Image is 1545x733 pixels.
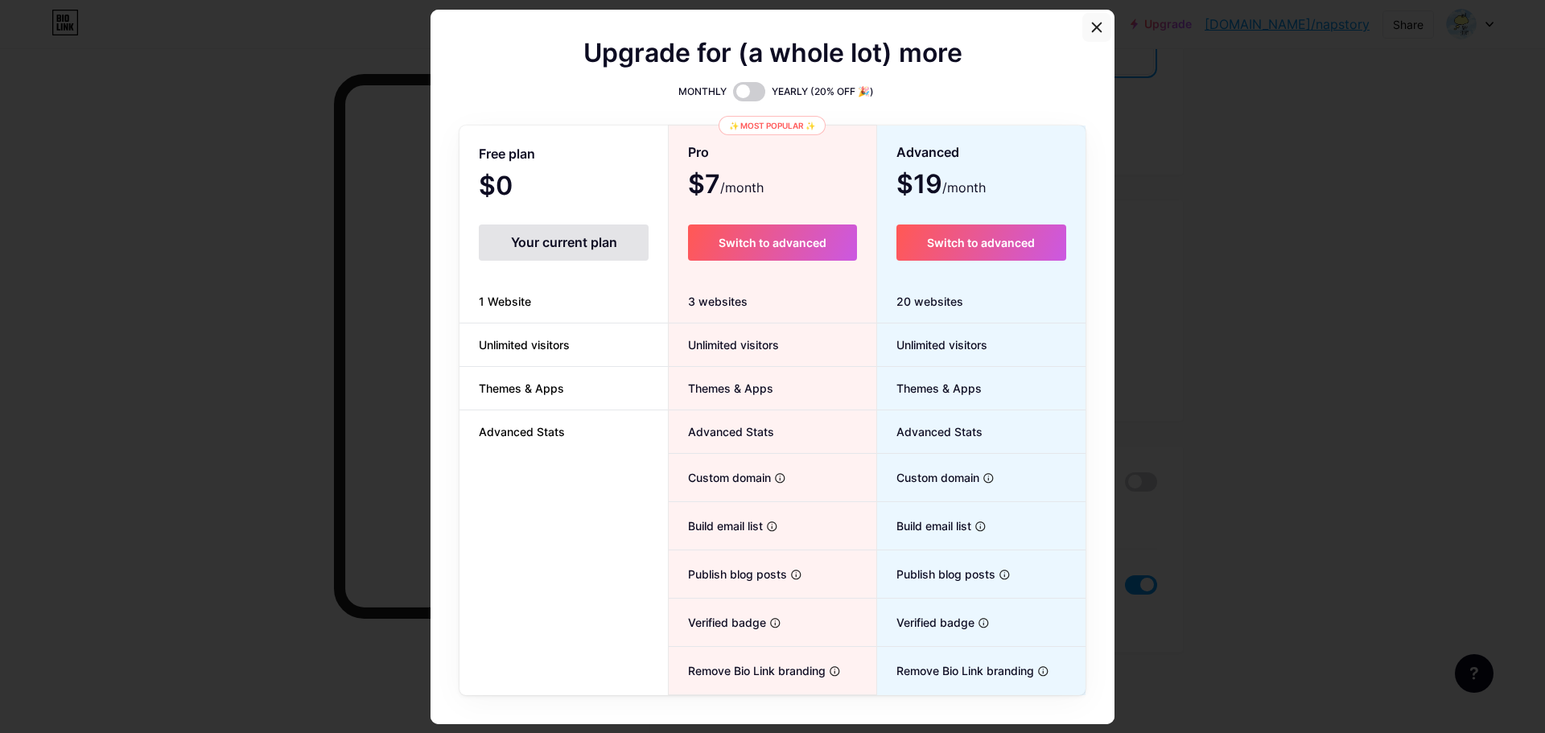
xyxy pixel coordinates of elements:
[896,175,986,197] span: $19
[479,140,535,168] span: Free plan
[927,236,1035,249] span: Switch to advanced
[688,175,764,197] span: $7
[669,662,826,679] span: Remove Bio Link branding
[669,469,771,486] span: Custom domain
[669,336,779,353] span: Unlimited visitors
[669,614,766,631] span: Verified badge
[877,517,971,534] span: Build email list
[459,423,584,440] span: Advanced Stats
[877,614,974,631] span: Verified badge
[459,336,589,353] span: Unlimited visitors
[669,423,774,440] span: Advanced Stats
[877,380,982,397] span: Themes & Apps
[678,84,727,100] span: MONTHLY
[877,662,1034,679] span: Remove Bio Link branding
[896,224,1066,261] button: Switch to advanced
[942,178,986,197] span: /month
[877,469,979,486] span: Custom domain
[459,380,583,397] span: Themes & Apps
[479,224,649,261] div: Your current plan
[688,224,856,261] button: Switch to advanced
[772,84,874,100] span: YEARLY (20% OFF 🎉)
[459,293,550,310] span: 1 Website
[583,43,962,63] span: Upgrade for (a whole lot) more
[669,517,763,534] span: Build email list
[688,138,709,167] span: Pro
[877,336,987,353] span: Unlimited visitors
[720,178,764,197] span: /month
[877,280,1086,323] div: 20 websites
[877,423,983,440] span: Advanced Stats
[669,566,787,583] span: Publish blog posts
[719,116,826,135] div: ✨ Most popular ✨
[719,236,826,249] span: Switch to advanced
[479,176,556,199] span: $0
[669,280,875,323] div: 3 websites
[669,380,773,397] span: Themes & Apps
[896,138,959,167] span: Advanced
[877,566,995,583] span: Publish blog posts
